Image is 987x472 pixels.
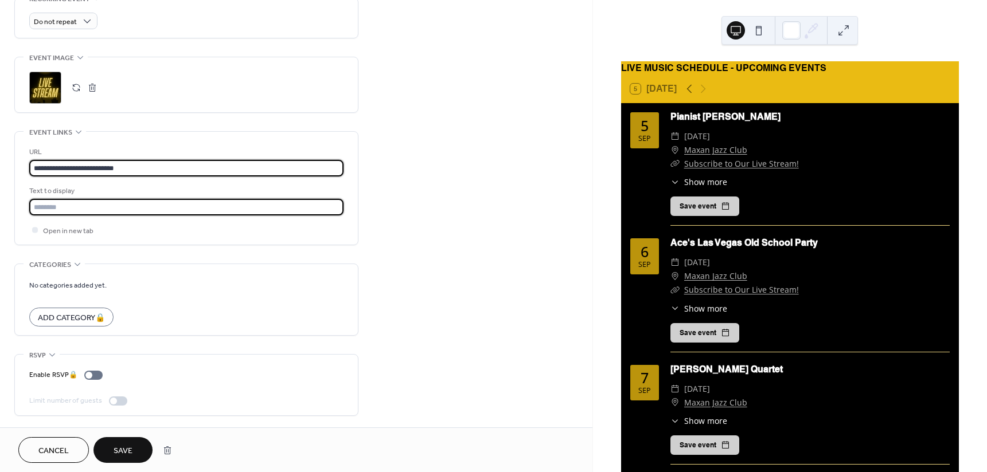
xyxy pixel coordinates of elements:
span: Cancel [38,445,69,457]
div: Limit number of guests [29,395,102,407]
div: ​ [670,157,680,171]
button: Save [93,437,153,463]
span: Save [114,445,132,457]
div: ​ [670,129,680,143]
span: Categories [29,259,71,271]
button: Save event [670,196,739,216]
span: No categories added yet. [29,280,107,292]
span: [DATE] [684,382,710,396]
a: Maxan Jazz Club [684,396,747,410]
button: ​Show more [670,415,727,427]
div: ​ [670,382,680,396]
a: Subscribe to Our Live Stream! [684,284,799,295]
a: Pianist [PERSON_NAME] [670,111,781,122]
div: ​ [670,283,680,297]
span: Do not repeat [34,15,77,29]
span: [DATE] [684,255,710,269]
span: [DATE] [684,129,710,143]
div: ​ [670,302,680,314]
span: Event image [29,52,74,64]
div: ; [29,72,61,104]
button: ​Show more [670,302,727,314]
a: Maxan Jazz Club [684,269,747,283]
div: Sep [638,387,651,395]
a: Ace's Las Vegas Old School Party [670,237,818,248]
span: Event links [29,127,72,139]
div: ​ [670,396,680,410]
span: Show more [684,415,727,427]
div: LIVE MUSIC SCHEDULE - UPCOMING EVENTS [621,61,959,75]
button: Save event [670,323,739,343]
div: ​ [670,143,680,157]
div: 5 [641,119,649,133]
div: Text to display [29,185,341,197]
div: 6 [641,245,649,259]
a: Subscribe to Our Live Stream! [684,158,799,169]
button: Save event [670,435,739,455]
div: URL [29,146,341,158]
span: Show more [684,302,727,314]
div: ​ [670,255,680,269]
div: ​ [670,176,680,188]
span: RSVP [29,349,46,361]
a: Maxan Jazz Club [684,143,747,157]
div: Sep [638,261,651,269]
div: [PERSON_NAME] Quartet [670,363,950,376]
div: 7 [641,371,649,385]
span: Open in new tab [43,225,93,237]
div: Sep [638,135,651,143]
button: ​Show more [670,176,727,188]
div: ​ [670,269,680,283]
div: ​ [670,415,680,427]
span: Show more [684,176,727,188]
button: Cancel [18,437,89,463]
